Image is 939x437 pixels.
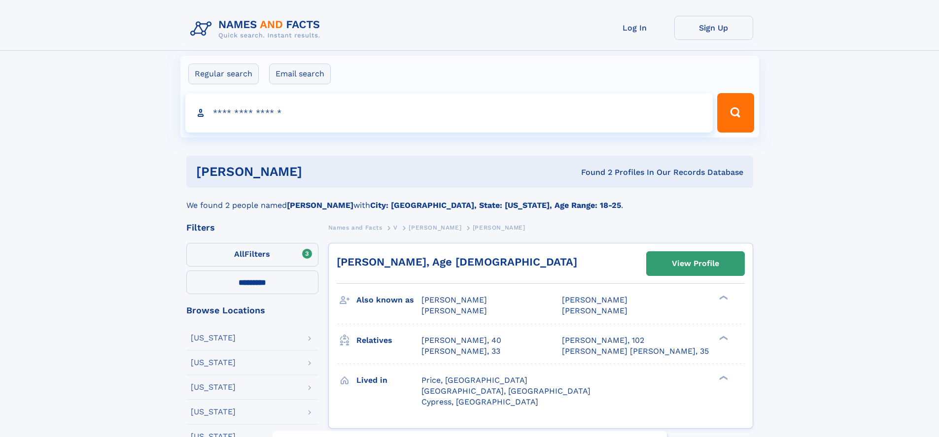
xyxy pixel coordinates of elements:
[356,292,421,308] h3: Also known as
[717,335,729,341] div: ❯
[717,374,729,381] div: ❯
[186,188,753,211] div: We found 2 people named with .
[674,16,753,40] a: Sign Up
[328,221,383,234] a: Names and Facts
[672,252,719,275] div: View Profile
[421,397,538,406] span: Cypress, [GEOGRAPHIC_DATA]
[370,201,621,210] b: City: [GEOGRAPHIC_DATA], State: [US_STATE], Age Range: 18-25
[234,249,244,259] span: All
[409,224,461,231] span: [PERSON_NAME]
[191,383,236,391] div: [US_STATE]
[421,386,591,396] span: [GEOGRAPHIC_DATA], [GEOGRAPHIC_DATA]
[191,408,236,416] div: [US_STATE]
[421,306,487,315] span: [PERSON_NAME]
[409,221,461,234] a: [PERSON_NAME]
[393,224,398,231] span: V
[421,295,487,304] span: [PERSON_NAME]
[473,224,525,231] span: [PERSON_NAME]
[269,64,331,84] label: Email search
[186,243,318,267] label: Filters
[562,295,627,304] span: [PERSON_NAME]
[186,16,328,42] img: Logo Names and Facts
[562,335,644,346] a: [PERSON_NAME], 102
[188,64,259,84] label: Regular search
[191,334,236,342] div: [US_STATE]
[356,372,421,389] h3: Lived in
[356,332,421,349] h3: Relatives
[421,375,527,385] span: Price, [GEOGRAPHIC_DATA]
[186,223,318,232] div: Filters
[647,252,744,275] a: View Profile
[595,16,674,40] a: Log In
[337,256,577,268] a: [PERSON_NAME], Age [DEMOGRAPHIC_DATA]
[186,306,318,315] div: Browse Locations
[717,93,754,133] button: Search Button
[421,346,500,357] a: [PERSON_NAME], 33
[421,335,501,346] a: [PERSON_NAME], 40
[393,221,398,234] a: V
[196,166,442,178] h1: [PERSON_NAME]
[442,167,743,178] div: Found 2 Profiles In Our Records Database
[562,346,709,357] a: [PERSON_NAME] [PERSON_NAME], 35
[191,359,236,367] div: [US_STATE]
[287,201,353,210] b: [PERSON_NAME]
[562,306,627,315] span: [PERSON_NAME]
[185,93,713,133] input: search input
[717,295,729,301] div: ❯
